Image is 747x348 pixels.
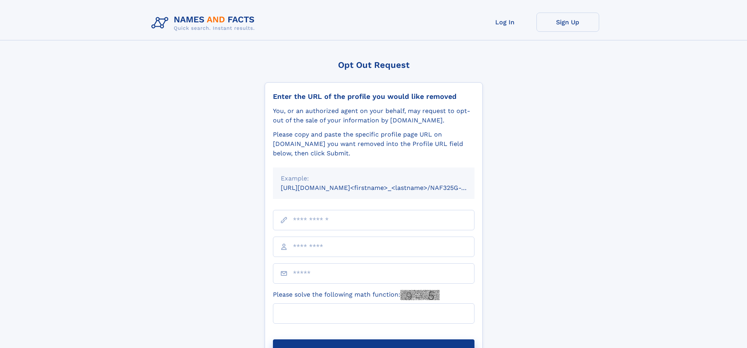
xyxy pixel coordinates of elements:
[273,92,474,101] div: Enter the URL of the profile you would like removed
[536,13,599,32] a: Sign Up
[273,106,474,125] div: You, or an authorized agent on your behalf, may request to opt-out of the sale of your informatio...
[281,174,467,183] div: Example:
[148,13,261,34] img: Logo Names and Facts
[474,13,536,32] a: Log In
[281,184,489,191] small: [URL][DOMAIN_NAME]<firstname>_<lastname>/NAF325G-xxxxxxxx
[273,290,440,300] label: Please solve the following math function:
[273,130,474,158] div: Please copy and paste the specific profile page URL on [DOMAIN_NAME] you want removed into the Pr...
[265,60,483,70] div: Opt Out Request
